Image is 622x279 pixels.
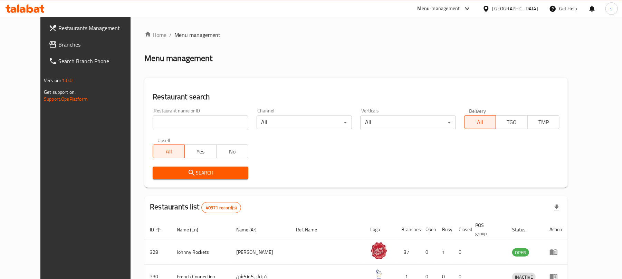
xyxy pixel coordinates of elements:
[201,202,241,213] div: Total records count
[58,40,139,49] span: Branches
[420,219,437,240] th: Open
[475,221,498,238] span: POS group
[156,147,182,157] span: All
[177,226,207,234] span: Name (En)
[548,199,565,216] div: Export file
[58,24,139,32] span: Restaurants Management
[396,240,420,265] td: 37
[43,36,144,53] a: Branches
[418,4,460,13] div: Menu-management
[43,20,144,36] a: Restaurants Management
[464,115,496,129] button: All
[153,92,559,102] h2: Restaurant search
[544,219,568,240] th: Action
[453,219,470,240] th: Closed
[157,138,170,142] label: Upsell
[527,115,559,129] button: TMP
[257,116,352,129] div: All
[365,219,396,240] th: Logo
[202,205,241,211] span: 40971 record(s)
[171,240,231,265] td: Johnny Rockets
[549,248,562,256] div: Menu
[610,5,613,12] span: s
[184,145,217,158] button: Yes
[219,147,246,157] span: No
[420,240,437,265] td: 0
[437,219,453,240] th: Busy
[512,226,535,234] span: Status
[188,147,214,157] span: Yes
[62,76,73,85] span: 1.0.0
[43,53,144,69] a: Search Branch Phone
[530,117,557,127] span: TMP
[437,240,453,265] td: 1
[144,53,212,64] h2: Menu management
[153,167,248,179] button: Search
[499,117,525,127] span: TGO
[153,116,248,129] input: Search for restaurant name or ID..
[496,115,528,129] button: TGO
[144,31,568,39] nav: breadcrumb
[216,145,248,158] button: No
[512,248,529,257] div: OPEN
[512,249,529,257] span: OPEN
[231,240,291,265] td: [PERSON_NAME]
[467,117,494,127] span: All
[144,240,171,265] td: 328
[150,226,163,234] span: ID
[453,240,470,265] td: 0
[44,94,88,103] a: Support.OpsPlatform
[360,116,456,129] div: All
[58,57,139,65] span: Search Branch Phone
[296,226,326,234] span: Ref. Name
[44,88,76,97] span: Get support on:
[174,31,220,39] span: Menu management
[169,31,172,39] li: /
[144,31,166,39] a: Home
[44,76,61,85] span: Version:
[153,145,185,158] button: All
[150,202,241,213] h2: Restaurants list
[396,219,420,240] th: Branches
[469,108,486,113] label: Delivery
[492,5,538,12] div: [GEOGRAPHIC_DATA]
[158,169,242,177] span: Search
[370,242,387,259] img: Johnny Rockets
[236,226,266,234] span: Name (Ar)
